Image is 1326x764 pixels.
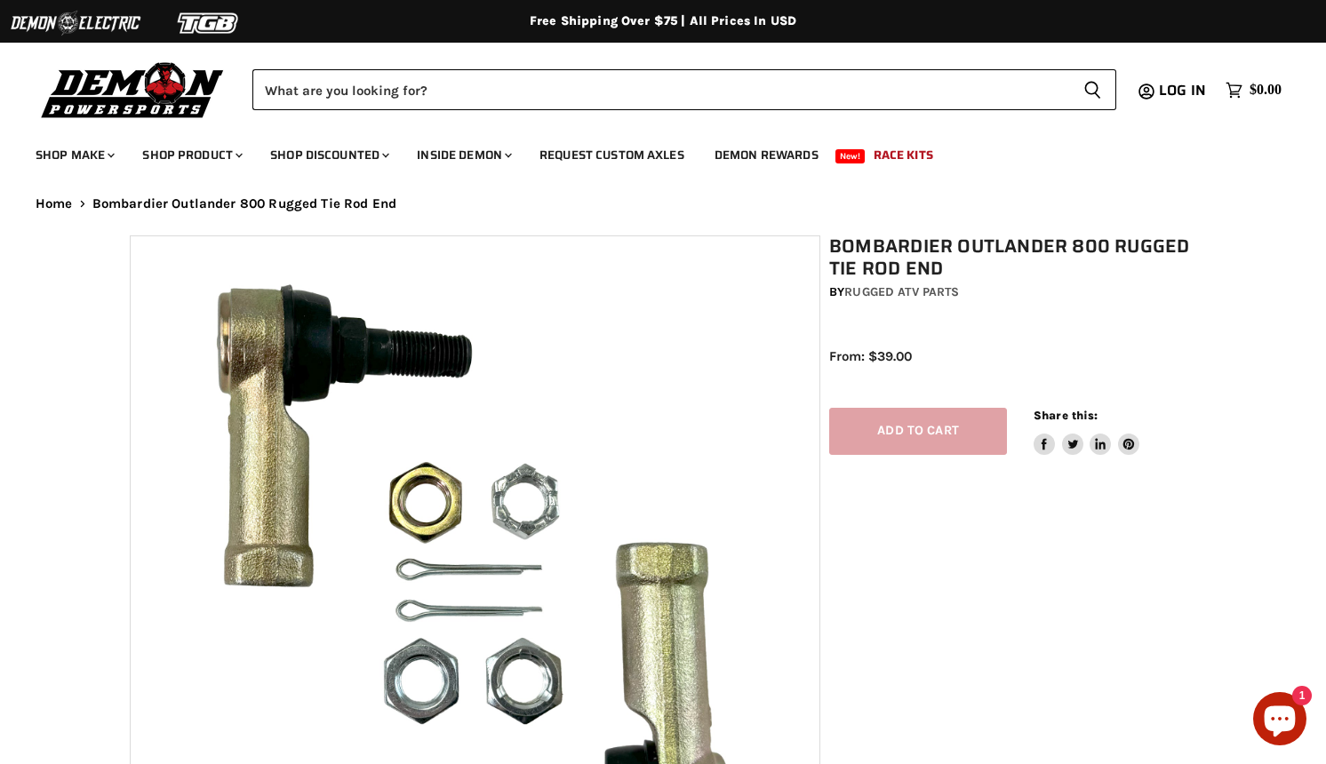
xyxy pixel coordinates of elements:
[1034,409,1098,422] span: Share this:
[701,137,832,173] a: Demon Rewards
[1250,82,1282,99] span: $0.00
[844,284,959,299] a: Rugged ATV Parts
[252,69,1069,110] input: Search
[403,137,523,173] a: Inside Demon
[22,130,1277,173] ul: Main menu
[1034,408,1139,455] aside: Share this:
[142,6,276,40] img: TGB Logo 2
[36,58,230,121] img: Demon Powersports
[92,196,396,211] span: Bombardier Outlander 800 Rugged Tie Rod End
[860,137,947,173] a: Race Kits
[36,196,73,211] a: Home
[1159,79,1206,101] span: Log in
[835,149,866,163] span: New!
[829,235,1206,280] h1: Bombardier Outlander 800 Rugged Tie Rod End
[1069,69,1116,110] button: Search
[1151,83,1217,99] a: Log in
[829,348,912,364] span: From: $39.00
[1248,692,1312,750] inbox-online-store-chat: Shopify online store chat
[22,137,125,173] a: Shop Make
[9,6,142,40] img: Demon Electric Logo 2
[257,137,400,173] a: Shop Discounted
[1217,77,1290,103] a: $0.00
[526,137,698,173] a: Request Custom Axles
[252,69,1116,110] form: Product
[829,283,1206,302] div: by
[129,137,253,173] a: Shop Product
